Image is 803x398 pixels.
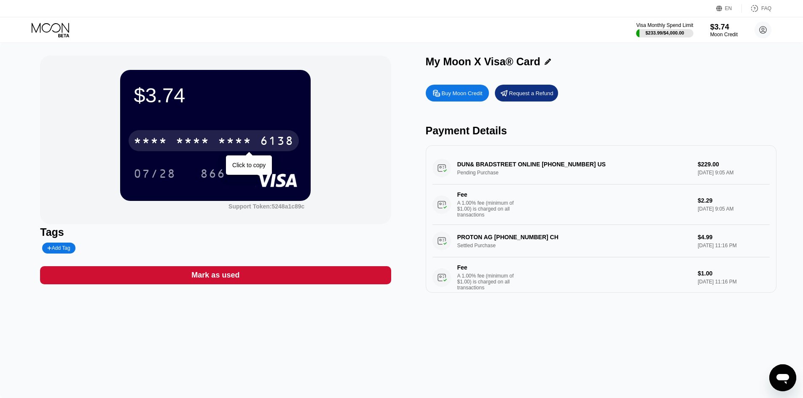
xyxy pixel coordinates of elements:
[769,364,796,391] iframe: Button to launch messaging window
[228,203,304,210] div: Support Token: 5248a1c89c
[432,184,770,225] div: FeeA 1.00% fee (minimum of $1.00) is charged on all transactions$2.29[DATE] 9:05 AM
[698,197,769,204] div: $2.29
[426,85,489,102] div: Buy Moon Credit
[645,30,684,35] div: $233.99 / $4,000.00
[442,90,483,97] div: Buy Moon Credit
[134,168,176,182] div: 07/28
[457,273,521,291] div: A 1.00% fee (minimum of $1.00) is charged on all transactions
[200,168,226,182] div: 866
[698,270,769,277] div: $1.00
[761,5,771,11] div: FAQ
[40,266,391,284] div: Mark as used
[426,125,776,137] div: Payment Details
[509,90,553,97] div: Request a Refund
[40,226,391,238] div: Tags
[710,23,738,37] div: $3.74Moon Credit
[191,270,239,280] div: Mark as used
[698,206,769,212] div: [DATE] 9:05 AM
[495,85,558,102] div: Request a Refund
[426,56,540,68] div: My Moon X Visa® Card
[742,4,771,13] div: FAQ
[457,200,521,218] div: A 1.00% fee (minimum of $1.00) is charged on all transactions
[194,163,232,184] div: 866
[232,162,266,168] div: Click to copy
[710,32,738,37] div: Moon Credit
[260,135,294,149] div: 6138
[457,191,516,198] div: Fee
[47,245,70,251] div: Add Tag
[134,83,297,107] div: $3.74
[636,22,693,28] div: Visa Monthly Spend Limit
[636,22,693,37] div: Visa Monthly Spend Limit$233.99/$4,000.00
[127,163,182,184] div: 07/28
[725,5,732,11] div: EN
[716,4,742,13] div: EN
[432,257,770,298] div: FeeA 1.00% fee (minimum of $1.00) is charged on all transactions$1.00[DATE] 11:16 PM
[710,23,738,32] div: $3.74
[42,243,75,254] div: Add Tag
[228,203,304,210] div: Support Token:5248a1c89c
[457,264,516,271] div: Fee
[698,279,769,285] div: [DATE] 11:16 PM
